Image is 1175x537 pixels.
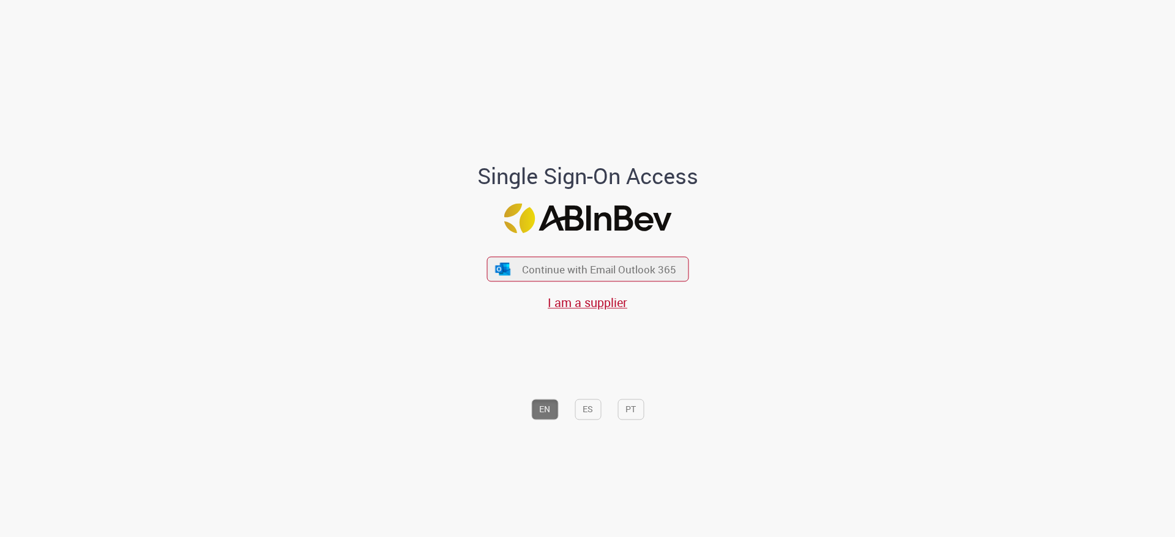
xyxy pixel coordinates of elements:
button: EN [531,399,558,420]
button: ES [575,399,601,420]
h1: Single Sign-On Access [418,164,758,188]
img: Logo ABInBev [504,203,671,233]
a: I am a supplier [548,295,627,311]
img: ícone Azure/Microsoft 360 [494,262,512,275]
button: ícone Azure/Microsoft 360 Continue with Email Outlook 365 [487,257,688,282]
button: PT [617,399,644,420]
span: Continue with Email Outlook 365 [522,262,676,276]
